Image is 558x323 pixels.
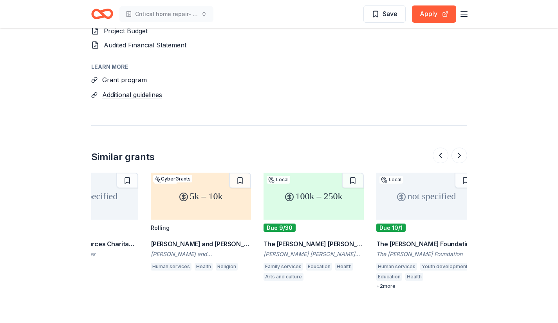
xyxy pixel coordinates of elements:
div: [PERSON_NAME] and [PERSON_NAME] Charitable Trust [151,250,251,258]
div: The [PERSON_NAME] Foundation Grant [376,239,477,249]
div: Health [405,273,423,281]
span: Audited Financial Statement [104,41,186,49]
button: Apply [412,5,456,23]
div: Due 9/30 [264,224,296,232]
div: Education [306,263,332,271]
div: Education [376,273,402,281]
div: Due 10/1 [376,224,406,232]
div: Local [379,176,403,184]
div: Rolling [151,224,170,231]
div: 5k – 10k [151,173,251,220]
div: not specified [376,173,477,220]
div: CyberGrants [153,175,192,182]
div: Health [335,263,353,271]
div: Similar grants [91,151,155,163]
a: Home [91,5,113,23]
div: Health [195,263,213,271]
div: Local [267,176,290,184]
span: Project Budget [104,27,148,35]
div: 100k – 250k [264,173,364,220]
div: Youth development [420,263,469,271]
button: Additional guidelines [102,90,162,100]
button: Save [363,5,406,23]
span: Critical home repair- Seniors and Veterans [135,9,198,19]
div: The [PERSON_NAME] Foundation [376,250,477,258]
div: [PERSON_NAME] [PERSON_NAME] Foundation [264,250,364,258]
div: Religion [216,263,238,271]
a: 5k – 10kLocalCyberGrantsRolling[PERSON_NAME] and [PERSON_NAME] Charitable Trust Grant[PERSON_NAME... [151,173,251,273]
span: Save [383,9,397,19]
div: Arts and culture [264,273,303,281]
div: Learn more [91,62,467,72]
button: Grant program [102,75,147,85]
div: The [PERSON_NAME] [PERSON_NAME] Foundation Grant [264,239,364,249]
button: Critical home repair- Seniors and Veterans [119,6,213,22]
a: 100k – 250kLocalDue 9/30The [PERSON_NAME] [PERSON_NAME] Foundation Grant[PERSON_NAME] [PERSON_NAM... [264,173,364,283]
div: Family services [264,263,303,271]
div: + 2 more [376,283,477,289]
a: not specifiedLocalDue 10/1The [PERSON_NAME] Foundation GrantThe [PERSON_NAME] FoundationHuman ser... [376,173,477,289]
div: Human services [151,263,191,271]
div: Human services [376,263,417,271]
div: [PERSON_NAME] and [PERSON_NAME] Charitable Trust Grant [151,239,251,249]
